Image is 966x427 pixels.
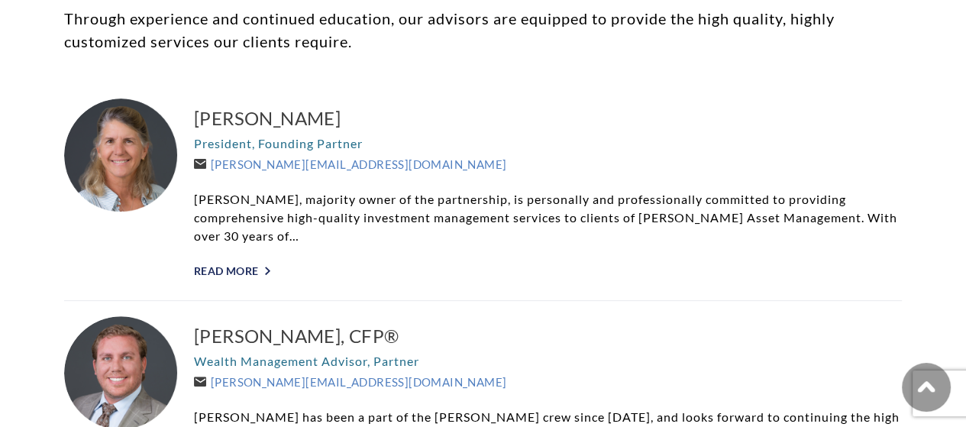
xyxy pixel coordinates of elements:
p: Wealth Management Advisor, Partner [194,352,902,370]
a: [PERSON_NAME] [194,106,902,131]
a: [PERSON_NAME], CFP® [194,324,902,348]
p: Through experience and continued education, our advisors are equipped to provide the high quality... [64,7,902,53]
a: Read More "> [194,264,902,277]
a: [PERSON_NAME][EMAIL_ADDRESS][DOMAIN_NAME] [194,157,506,171]
p: President, Founding Partner [194,134,902,153]
a: [PERSON_NAME][EMAIL_ADDRESS][DOMAIN_NAME] [194,375,506,389]
p: [PERSON_NAME], majority owner of the partnership, is personally and professionally committed to p... [194,190,902,245]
